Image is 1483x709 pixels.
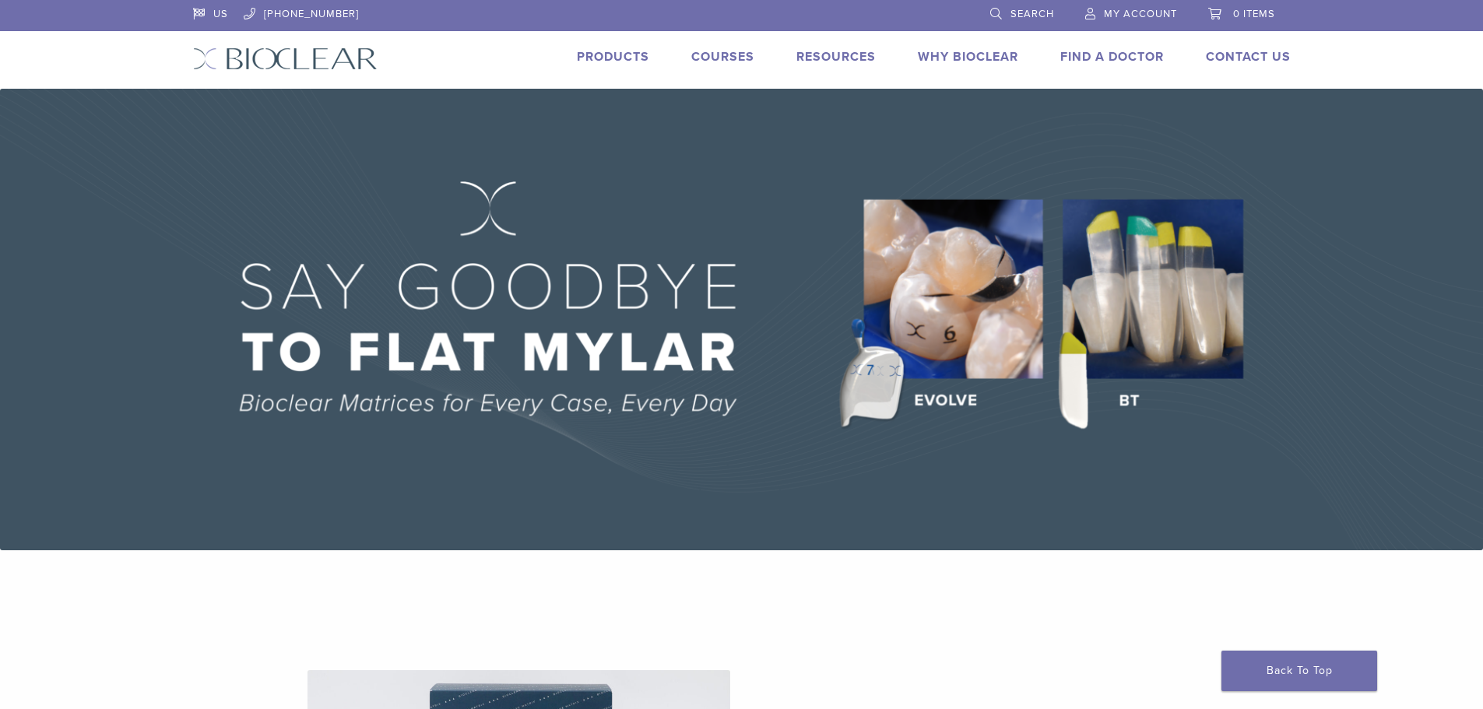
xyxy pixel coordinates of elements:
[1206,49,1291,65] a: Contact Us
[577,49,649,65] a: Products
[1060,49,1164,65] a: Find A Doctor
[193,47,378,70] img: Bioclear
[918,49,1018,65] a: Why Bioclear
[1233,8,1275,20] span: 0 items
[796,49,876,65] a: Resources
[1104,8,1177,20] span: My Account
[1221,651,1377,691] a: Back To Top
[691,49,754,65] a: Courses
[1010,8,1054,20] span: Search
